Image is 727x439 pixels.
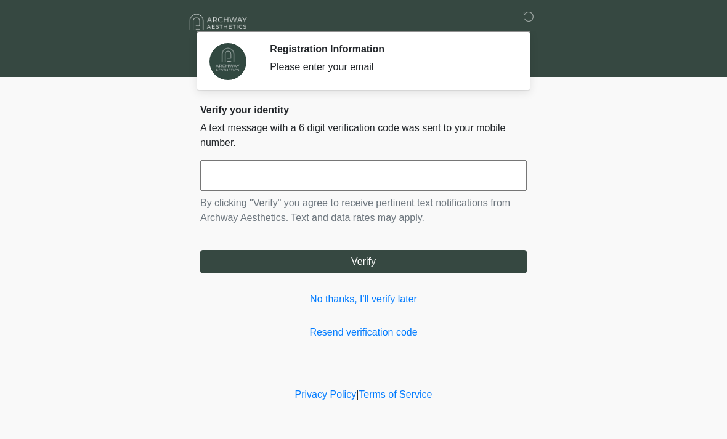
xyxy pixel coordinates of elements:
[200,121,527,150] p: A text message with a 6 digit verification code was sent to your mobile number.
[200,250,527,273] button: Verify
[270,43,508,55] h2: Registration Information
[200,325,527,340] a: Resend verification code
[270,60,508,75] div: Please enter your email
[200,196,527,225] p: By clicking "Verify" you agree to receive pertinent text notifications from Archway Aesthetics. T...
[359,389,432,400] a: Terms of Service
[188,9,250,34] img: Archway Aesthetics Logo
[209,43,246,80] img: Agent Avatar
[200,104,527,116] h2: Verify your identity
[295,389,357,400] a: Privacy Policy
[356,389,359,400] a: |
[200,292,527,307] a: No thanks, I'll verify later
